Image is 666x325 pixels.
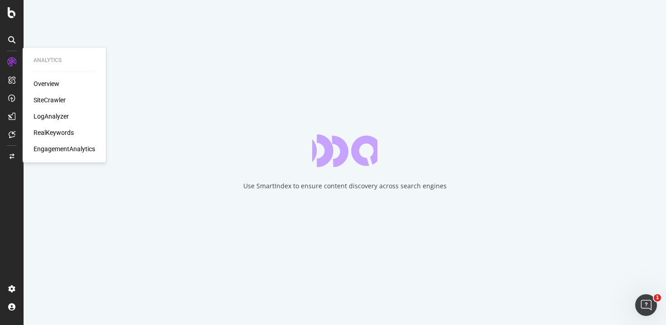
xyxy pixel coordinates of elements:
[654,294,661,301] span: 1
[34,144,95,153] a: EngagementAnalytics
[34,79,59,88] a: Overview
[34,96,66,105] a: SiteCrawler
[312,134,377,167] div: animation
[243,182,447,191] div: Use SmartIndex to ensure content discovery across search engines
[34,128,74,137] a: RealKeywords
[635,294,657,316] iframe: Intercom live chat
[34,57,95,64] div: Analytics
[34,112,69,121] a: LogAnalyzer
